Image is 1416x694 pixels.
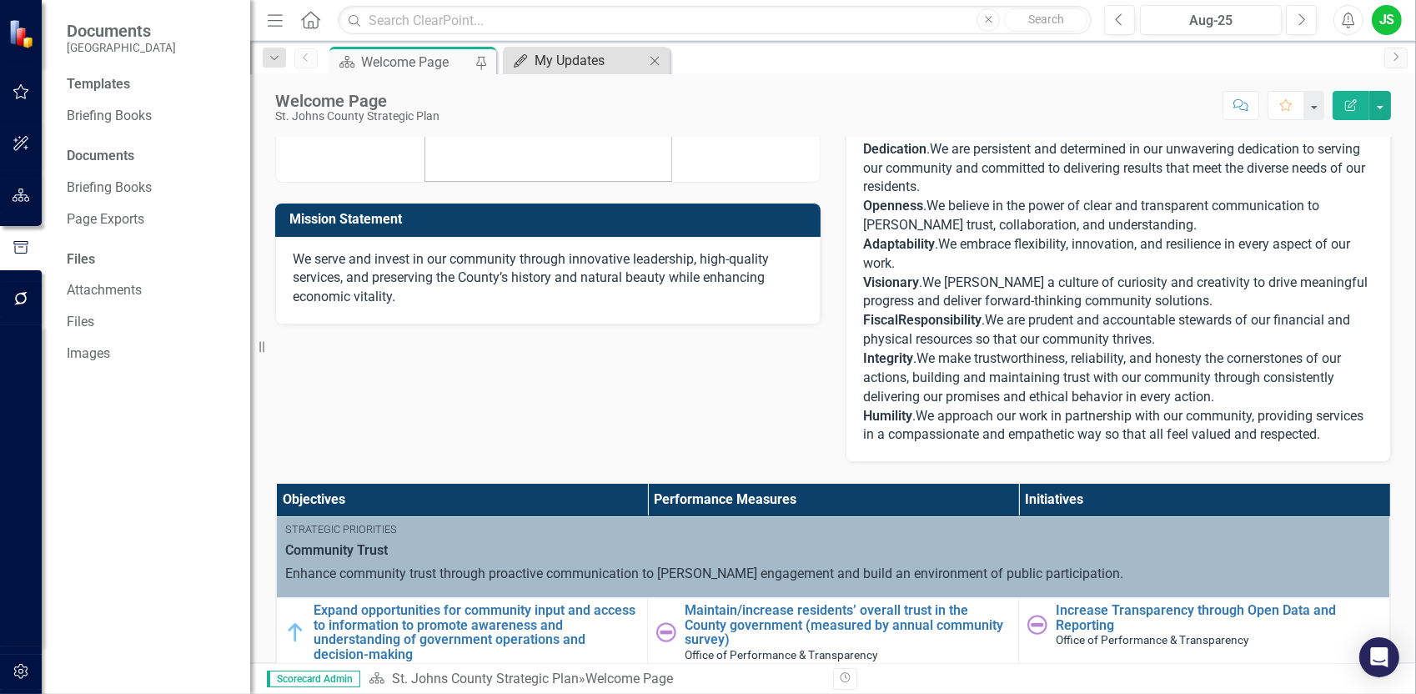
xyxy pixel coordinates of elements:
button: Search [1004,8,1087,32]
span: We believe in the power of clear and transparent communication to [PERSON_NAME] trust, collaborat... [863,198,1319,233]
div: Welcome Page [275,92,439,110]
td: Double-Click to Edit Right Click for Context Menu [648,598,1019,667]
div: Files [67,250,233,269]
span: We [PERSON_NAME] a culture of curiosity and creativity to drive meaningful progress and deliver f... [863,274,1368,309]
span: . [935,236,938,252]
span: Adaptability [863,236,935,252]
span: . [863,141,930,157]
a: My Updates [507,50,645,71]
div: Templates [67,75,233,94]
span: Search [1028,13,1064,26]
strong: Humility [863,408,912,424]
td: Double-Click to Edit Right Click for Context Menu [1019,598,1390,667]
span: Enhance community trust through proactive communication to [PERSON_NAME] engagement and build an ... [285,566,1123,581]
span: . [863,350,916,366]
td: Double-Click to Edit [277,517,1390,598]
span: We make trustworthiness, reliability, and honesty the cornerstones of our actions, building and m... [863,350,1341,405]
a: Page Exports [67,210,233,229]
a: Expand opportunities for community input and access to information to promote awareness and under... [314,603,639,661]
span: We approach our work in partnership with our community, providing services in a compassionate and... [863,408,1363,443]
span: ity [967,312,982,328]
a: Attachments [67,281,233,300]
span: Office of Performance & Transparency [685,648,877,661]
img: ClearPoint Strategy [7,18,38,49]
div: Documents [67,147,233,166]
a: Increase Transparency through Open Data and Reporting [1056,603,1381,632]
img: Not Started [656,622,676,642]
h3: Mission Statement [289,212,812,227]
span: ness [895,198,923,214]
strong: Dedication [863,141,926,157]
input: Search ClearPoint... [338,6,1092,35]
small: [GEOGRAPHIC_DATA] [67,41,176,54]
strong: Integrity [863,350,913,366]
span: Responsibil [898,312,967,328]
a: Briefing Books [67,107,233,126]
span: Office of Performance & Transparency [1056,633,1248,646]
div: My Updates [535,50,645,71]
div: Welcome Page [585,671,673,686]
span: Fiscal [863,312,898,328]
span: . [982,312,985,328]
strong: Visionary [863,274,919,290]
button: Aug-25 [1140,5,1282,35]
div: Open Intercom Messenger [1359,637,1399,677]
span: We serve and invest in our community through innovative leadership, high-quality services, and pr... [293,251,769,305]
button: JS [1372,5,1402,35]
span: Documents [67,21,176,41]
a: Briefing Books [67,179,233,198]
a: St. Johns County Strategic Plan [392,671,579,686]
span: Open [863,198,895,214]
div: Aug-25 [1146,11,1276,31]
span: Scorecard Admin [267,671,360,687]
img: Not Started [1027,615,1047,635]
a: Images [67,344,233,364]
span: We are persistent and determined in our unwavering dedication to serving our community and commit... [863,141,1365,195]
span: Community Trust [285,541,1381,561]
span: We embrace flexibility, innovation, and resilience in every aspect of our work. [863,236,1350,271]
span: We are prudent and accountable stewards of our financial and physical resources so that our commu... [863,312,1350,347]
div: Welcome Page [361,52,471,73]
div: » [369,670,821,689]
div: Strategic Priorities [285,522,1381,537]
a: Files [67,313,233,332]
div: St. Johns County Strategic Plan [275,110,439,123]
span: . [863,408,916,424]
img: In Progress [285,622,305,642]
span: . [863,274,922,290]
a: Maintain/increase residents’ overall trust in the County government (measured by annual community... [685,603,1010,647]
span: . [923,198,926,214]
